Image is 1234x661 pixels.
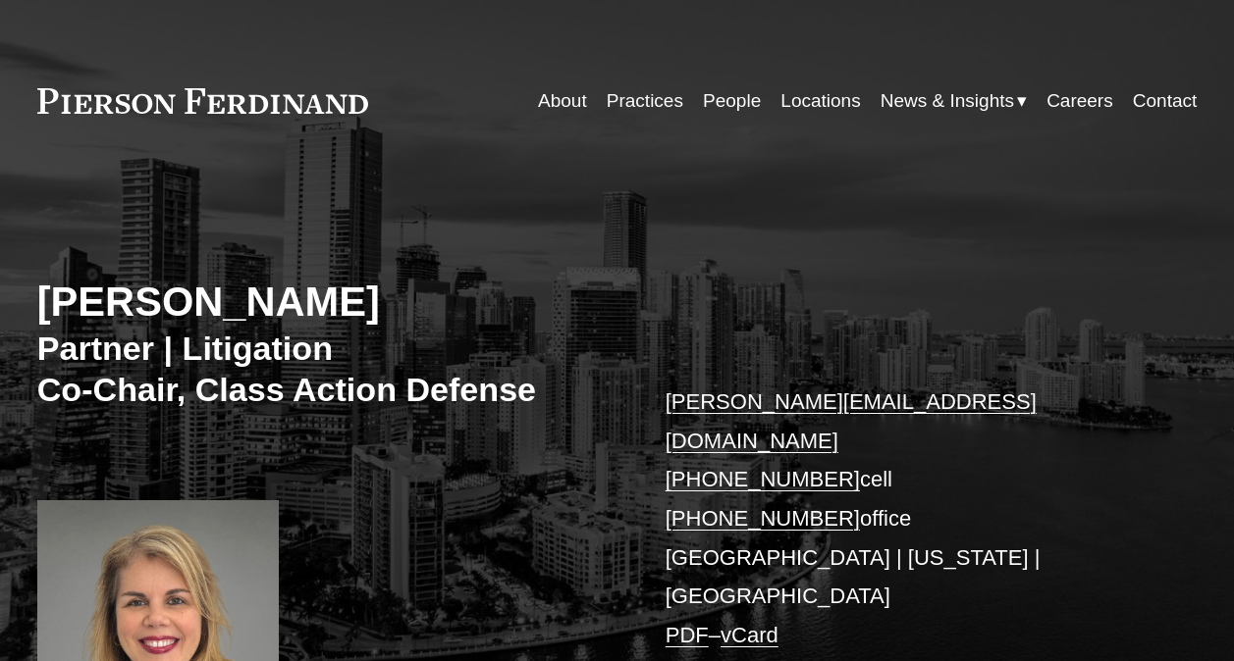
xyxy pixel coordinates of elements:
[607,82,683,120] a: Practices
[37,278,617,327] h2: [PERSON_NAME]
[721,623,778,647] a: vCard
[881,84,1014,118] span: News & Insights
[666,389,1037,453] a: [PERSON_NAME][EMAIL_ADDRESS][DOMAIN_NAME]
[780,82,860,120] a: Locations
[538,82,587,120] a: About
[37,328,617,410] h3: Partner | Litigation Co-Chair, Class Action Defense
[666,382,1149,655] p: cell office [GEOGRAPHIC_DATA] | [US_STATE] | [GEOGRAPHIC_DATA] –
[703,82,761,120] a: People
[1133,82,1197,120] a: Contact
[881,82,1027,120] a: folder dropdown
[666,467,860,491] a: [PHONE_NUMBER]
[666,623,709,647] a: PDF
[1046,82,1113,120] a: Careers
[666,506,860,531] a: [PHONE_NUMBER]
